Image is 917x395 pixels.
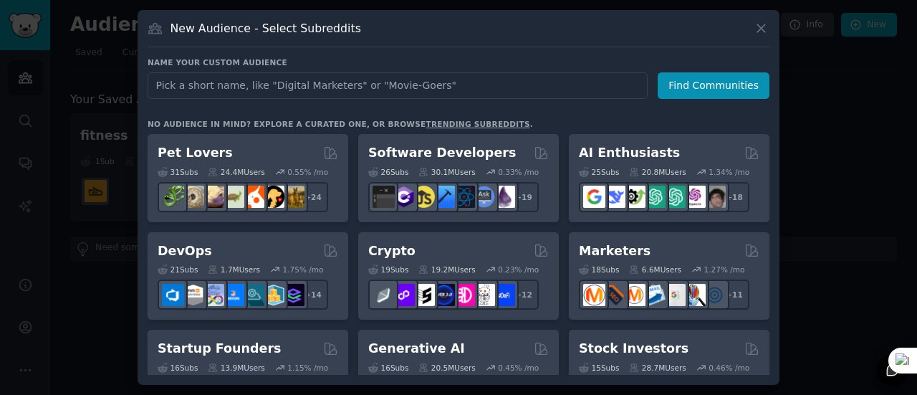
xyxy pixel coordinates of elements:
[498,265,539,275] div: 0.23 % /mo
[158,340,281,358] h2: Startup Founders
[709,167,749,177] div: 1.34 % /mo
[418,167,475,177] div: 30.1M Users
[368,167,408,177] div: 26 Sub s
[583,186,605,208] img: GoogleGeminiAI
[287,167,328,177] div: 0.55 % /mo
[368,363,408,373] div: 16 Sub s
[208,167,264,177] div: 24.4M Users
[158,363,198,373] div: 16 Sub s
[222,284,244,306] img: DevOpsLinks
[629,363,686,373] div: 28.7M Users
[493,284,515,306] img: defi_
[242,186,264,208] img: cockatiel
[373,186,395,208] img: software
[368,265,408,275] div: 19 Sub s
[433,284,455,306] img: web3
[368,242,416,260] h2: Crypto
[148,119,533,129] div: No audience in mind? Explore a curated one, or browse .
[162,186,184,208] img: herpetology
[148,57,769,67] h3: Name your custom audience
[579,144,680,162] h2: AI Enthusiasts
[579,167,619,177] div: 25 Sub s
[418,363,475,373] div: 20.5M Users
[287,363,328,373] div: 1.15 % /mo
[222,186,244,208] img: turtle
[433,186,455,208] img: iOSProgramming
[148,72,648,99] input: Pick a short name, like "Digital Marketers" or "Movie-Goers"
[453,186,475,208] img: reactnative
[158,144,233,162] h2: Pet Lovers
[262,284,284,306] img: aws_cdk
[663,186,686,208] img: chatgpt_prompts_
[158,167,198,177] div: 31 Sub s
[158,265,198,275] div: 21 Sub s
[623,186,645,208] img: AItoolsCatalog
[579,265,619,275] div: 18 Sub s
[202,284,224,306] img: Docker_DevOps
[162,284,184,306] img: azuredevops
[498,363,539,373] div: 0.45 % /mo
[413,186,435,208] img: learnjavascript
[473,284,495,306] img: CryptoNews
[413,284,435,306] img: ethstaker
[262,186,284,208] img: PetAdvice
[629,167,686,177] div: 20.8M Users
[171,21,361,36] h3: New Audience - Select Subreddits
[709,363,749,373] div: 0.46 % /mo
[509,182,539,212] div: + 19
[208,363,264,373] div: 13.9M Users
[242,284,264,306] img: platformengineering
[393,186,415,208] img: csharp
[453,284,475,306] img: defiblockchain
[603,186,625,208] img: DeepSeek
[583,284,605,306] img: content_marketing
[373,284,395,306] img: ethfinance
[426,120,529,128] a: trending subreddits
[704,284,726,306] img: OnlineMarketing
[298,182,328,212] div: + 24
[719,280,749,310] div: + 11
[658,72,769,99] button: Find Communities
[704,186,726,208] img: ArtificalIntelligence
[283,265,324,275] div: 1.75 % /mo
[498,167,539,177] div: 0.33 % /mo
[182,186,204,208] img: ballpython
[418,265,475,275] div: 19.2M Users
[282,284,304,306] img: PlatformEngineers
[643,186,666,208] img: chatgpt_promptDesign
[509,280,539,310] div: + 12
[629,265,681,275] div: 6.6M Users
[663,284,686,306] img: googleads
[208,265,260,275] div: 1.7M Users
[683,186,706,208] img: OpenAIDev
[579,340,688,358] h2: Stock Investors
[704,265,745,275] div: 1.27 % /mo
[393,284,415,306] img: 0xPolygon
[473,186,495,208] img: AskComputerScience
[643,284,666,306] img: Emailmarketing
[579,242,650,260] h2: Marketers
[579,363,619,373] div: 15 Sub s
[719,182,749,212] div: + 18
[603,284,625,306] img: bigseo
[298,280,328,310] div: + 14
[368,340,465,358] h2: Generative AI
[683,284,706,306] img: MarketingResearch
[158,242,212,260] h2: DevOps
[493,186,515,208] img: elixir
[182,284,204,306] img: AWS_Certified_Experts
[202,186,224,208] img: leopardgeckos
[623,284,645,306] img: AskMarketing
[368,144,516,162] h2: Software Developers
[282,186,304,208] img: dogbreed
